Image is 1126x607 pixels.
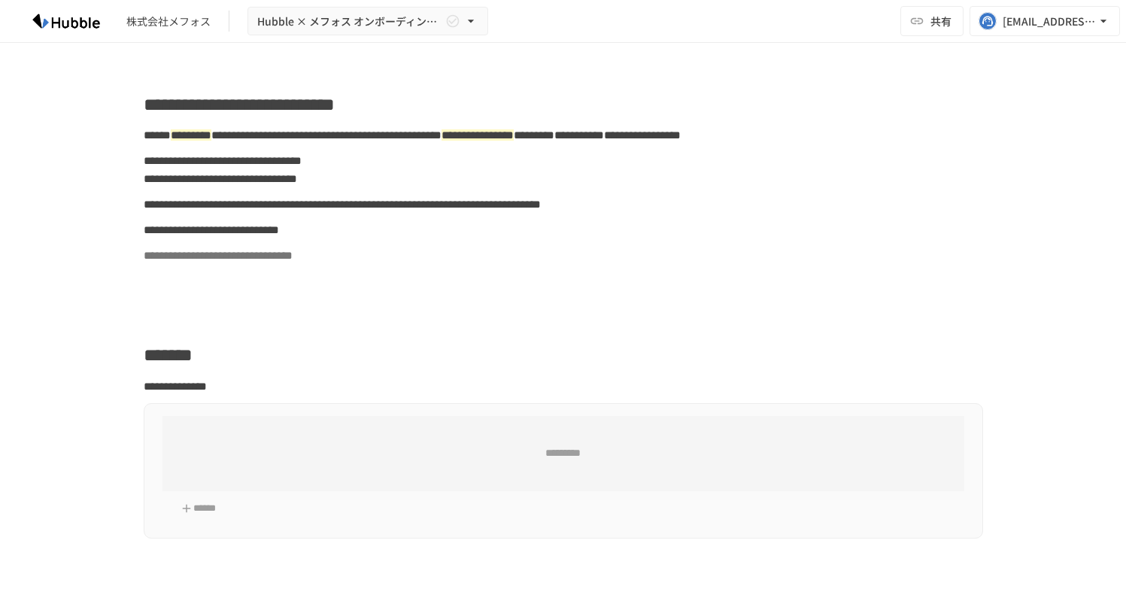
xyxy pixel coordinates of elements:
img: HzDRNkGCf7KYO4GfwKnzITak6oVsp5RHeZBEM1dQFiQ [18,9,114,33]
button: 共有 [900,6,964,36]
span: 共有 [930,13,951,29]
div: 株式会社メフォス [126,14,211,29]
button: Hubble × メフォス オンボーディングプロジェクト [247,7,488,36]
button: [EMAIL_ADDRESS][DOMAIN_NAME] [970,6,1120,36]
span: Hubble × メフォス オンボーディングプロジェクト [257,12,442,31]
div: [EMAIL_ADDRESS][DOMAIN_NAME] [1003,12,1096,31]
